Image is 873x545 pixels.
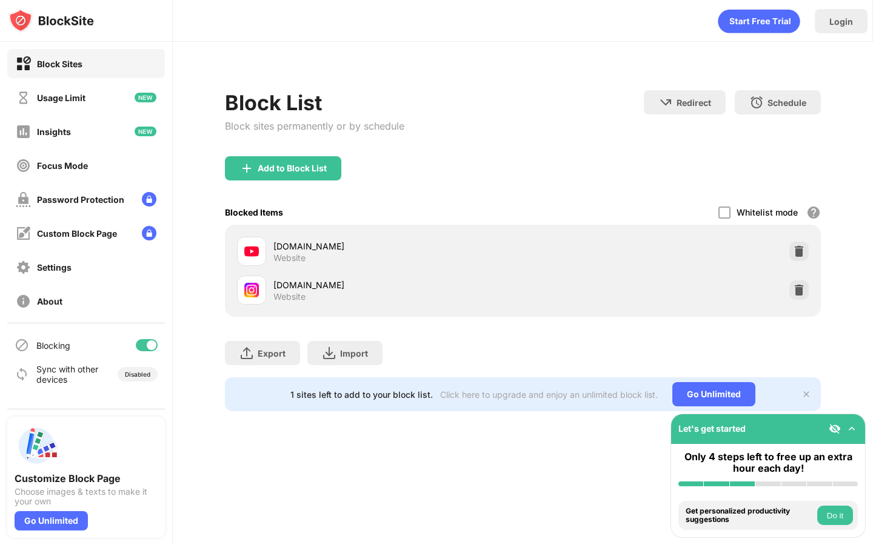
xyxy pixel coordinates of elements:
div: Schedule [768,97,806,108]
div: 1 sites left to add to your block list. [290,389,433,400]
div: Go Unlimited [672,382,755,406]
div: Disabled [125,371,150,378]
div: Login [829,16,853,27]
img: eye-not-visible.svg [829,423,841,435]
div: Sync with other devices [36,364,99,385]
img: favicons [244,244,259,259]
img: settings-off.svg [16,260,31,275]
img: new-icon.svg [135,127,156,136]
div: Insights [37,127,71,137]
img: insights-off.svg [16,124,31,139]
img: favicons [244,283,259,297]
img: sync-icon.svg [15,367,29,381]
div: Usage Limit [37,93,85,103]
div: Import [340,348,368,358]
div: Blocked Items [225,207,283,217]
div: Go Unlimited [15,511,88,530]
div: Website [273,291,306,302]
img: x-button.svg [801,389,811,399]
div: Click here to upgrade and enjoy an unlimited block list. [440,389,658,400]
div: Block Sites [37,59,82,69]
div: Get personalized productivity suggestions [686,507,814,524]
div: Blocking [36,340,70,351]
img: new-icon.svg [135,93,156,102]
img: lock-menu.svg [142,226,156,240]
div: Customize Block Page [15,472,158,484]
img: focus-off.svg [16,158,31,173]
button: Do it [817,506,853,525]
img: time-usage-off.svg [16,90,31,105]
div: Block List [225,90,404,115]
div: Choose images & texts to make it your own [15,487,158,506]
div: Focus Mode [37,160,88,171]
img: customize-block-page-off.svg [16,226,31,241]
img: blocking-icon.svg [15,338,29,352]
div: Settings [37,262,72,272]
div: Whitelist mode [737,207,798,217]
img: lock-menu.svg [142,192,156,206]
div: Let's get started [678,423,746,434]
div: Add to Block List [258,163,327,173]
img: push-custom-page.svg [15,424,58,467]
img: omni-setup-toggle.svg [846,423,858,435]
img: about-off.svg [16,294,31,309]
img: logo-blocksite.svg [8,8,94,33]
img: password-protection-off.svg [16,192,31,207]
div: Password Protection [37,194,124,205]
div: About [37,296,62,306]
div: [DOMAIN_NAME] [273,240,523,253]
div: Website [273,253,306,263]
div: Custom Block Page [37,228,117,239]
div: animation [718,9,800,33]
div: Block sites permanently or by schedule [225,120,404,132]
img: block-on.svg [16,56,31,71]
div: Redirect [677,97,711,108]
div: Export [258,348,286,358]
div: Only 4 steps left to free up an extra hour each day! [678,451,858,474]
div: [DOMAIN_NAME] [273,279,523,291]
